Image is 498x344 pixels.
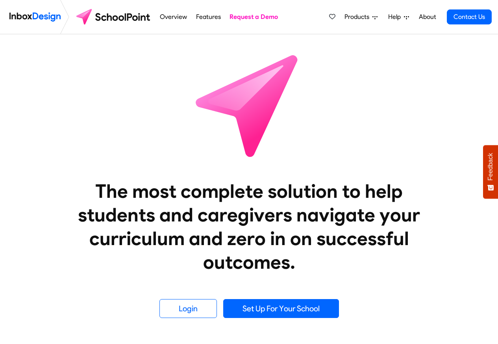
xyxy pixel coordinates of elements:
[72,7,156,26] img: schoolpoint logo
[344,12,372,22] span: Products
[223,299,339,318] a: Set Up For Your School
[483,145,498,199] button: Feedback - Show survey
[417,9,438,25] a: About
[228,9,280,25] a: Request a Demo
[487,153,494,180] span: Feedback
[159,299,217,318] a: Login
[341,9,381,25] a: Products
[447,9,492,24] a: Contact Us
[178,34,320,176] img: icon_schoolpoint.svg
[194,9,223,25] a: Features
[62,179,436,274] heading: The most complete solution to help students and caregivers navigate your curriculum and zero in o...
[158,9,189,25] a: Overview
[385,9,412,25] a: Help
[388,12,404,22] span: Help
